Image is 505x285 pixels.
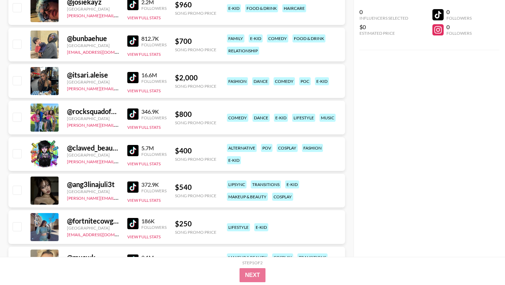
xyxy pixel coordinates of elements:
div: $ 540 [175,183,216,192]
div: @ rocksquadofficial [67,107,119,116]
div: fashion [302,144,323,152]
div: $ 250 [175,219,216,228]
div: Followers [141,42,167,47]
div: @ bunbaehue [67,34,119,43]
div: comedy [267,34,288,42]
a: [PERSON_NAME][EMAIL_ADDRESS][DOMAIN_NAME] [67,85,171,91]
button: Next [240,268,266,282]
div: Estimated Price [359,31,408,36]
div: music [319,114,336,122]
div: e-kid [285,180,299,188]
div: $0 [359,24,408,31]
div: Song Promo Price [175,120,216,125]
div: 372.9K [141,181,167,188]
button: View Full Stats [127,52,161,57]
div: 3.1M [141,254,167,261]
div: lipsync [227,180,247,188]
div: Followers [141,152,167,157]
button: View Full Stats [127,198,161,203]
button: View Full Stats [127,125,161,130]
div: makeup & beauty [227,253,268,261]
div: dance [252,114,270,122]
img: TikTok [127,72,139,83]
div: cosplay [277,144,298,152]
div: dance [252,77,269,85]
img: TikTok [127,108,139,120]
div: e-kid [249,34,263,42]
div: Followers [141,225,167,230]
div: e-kid [274,114,288,122]
div: @ muawk [67,253,119,262]
div: 0 [446,8,472,15]
button: View Full Stats [127,234,161,239]
div: lifestyle [227,223,250,231]
img: TikTok [127,218,139,229]
div: cosplay [272,253,293,261]
div: [GEOGRAPHIC_DATA] [67,152,119,158]
div: e-kid [254,223,268,231]
div: $ 400 [175,256,216,265]
a: [PERSON_NAME][EMAIL_ADDRESS][DOMAIN_NAME] [67,12,171,18]
iframe: Drift Widget Chat Controller [470,250,497,277]
div: @ clawed_beauty101 [67,144,119,152]
div: Song Promo Price [175,157,216,162]
div: food & drink [245,4,278,12]
div: [GEOGRAPHIC_DATA] [67,116,119,121]
div: Song Promo Price [175,47,216,52]
img: TikTok [127,181,139,193]
div: haircare [282,4,306,12]
a: [PERSON_NAME][EMAIL_ADDRESS][DOMAIN_NAME] [67,194,171,201]
div: $ 800 [175,110,216,119]
div: food & drink [292,34,325,42]
div: [GEOGRAPHIC_DATA] [67,189,119,194]
div: family [227,34,244,42]
a: [PERSON_NAME][EMAIL_ADDRESS][DOMAIN_NAME] [67,158,171,164]
div: $ 700 [175,37,216,46]
div: 186K [141,218,167,225]
div: poc [299,77,311,85]
div: Followers [446,15,472,21]
div: Song Promo Price [175,84,216,89]
img: TikTok [127,254,139,266]
div: pov [261,144,272,152]
button: View Full Stats [127,88,161,93]
div: $ 2,000 [175,73,216,82]
div: comedy [274,77,295,85]
div: Influencers Selected [359,15,408,21]
div: e-kid [315,77,329,85]
button: View Full Stats [127,15,161,20]
div: relationship [227,47,259,55]
div: Followers [141,79,167,84]
div: comedy [227,114,248,122]
div: 812.7K [141,35,167,42]
div: [GEOGRAPHIC_DATA] [67,225,119,231]
div: alternative [227,144,257,152]
div: [GEOGRAPHIC_DATA] [67,43,119,48]
div: 5.7M [141,145,167,152]
div: $ 960 [175,0,216,9]
div: fashion [227,77,248,85]
button: View Full Stats [127,161,161,166]
div: Step 1 of 2 [242,260,263,265]
div: transitions [251,180,281,188]
div: Song Promo Price [175,11,216,16]
div: Followers [446,31,472,36]
img: TikTok [127,35,139,47]
div: $ 400 [175,146,216,155]
div: Song Promo Price [175,193,216,198]
div: transitions [297,253,328,261]
div: lifestyle [292,114,315,122]
a: [PERSON_NAME][EMAIL_ADDRESS][DOMAIN_NAME] [67,121,171,128]
div: cosplay [272,193,293,201]
div: e-kid [227,4,241,12]
img: TikTok [127,145,139,156]
div: Followers [141,188,167,193]
div: makeup & beauty [227,193,268,201]
div: 16.6M [141,72,167,79]
a: [EMAIL_ADDRESS][DOMAIN_NAME] [67,48,137,55]
div: [GEOGRAPHIC_DATA] [67,79,119,85]
div: Followers [141,115,167,120]
div: 0 [359,8,408,15]
div: 0 [446,24,472,31]
div: @ itsari.aleise [67,71,119,79]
